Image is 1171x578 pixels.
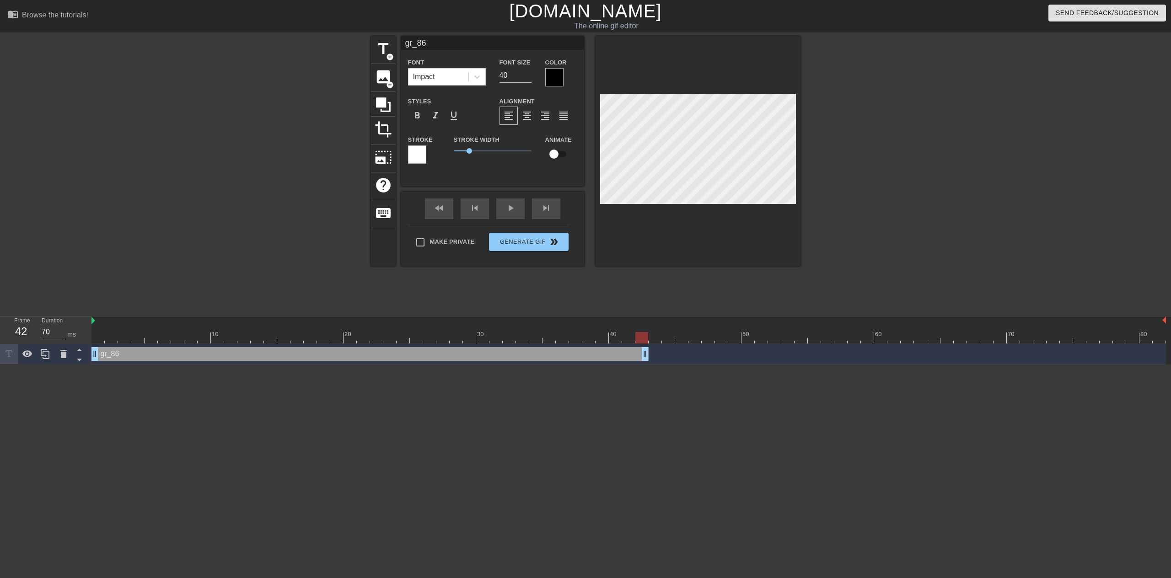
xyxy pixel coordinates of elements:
[408,58,424,67] label: Font
[430,237,475,246] span: Make Private
[434,203,445,214] span: fast_rewind
[545,58,567,67] label: Color
[548,236,559,247] span: double_arrow
[742,330,751,339] div: 50
[14,323,28,340] div: 42
[7,9,88,23] a: Browse the tutorials!
[500,58,531,67] label: Font Size
[344,330,353,339] div: 20
[509,1,661,21] a: [DOMAIN_NAME]
[500,97,535,106] label: Alignment
[505,203,516,214] span: play_arrow
[212,330,220,339] div: 10
[1008,330,1016,339] div: 70
[375,68,392,86] span: image
[67,330,76,339] div: ms
[408,97,431,106] label: Styles
[875,330,883,339] div: 60
[7,316,35,343] div: Frame
[610,330,618,339] div: 40
[375,177,392,194] span: help
[386,81,394,89] span: add_circle
[540,110,551,121] span: format_align_right
[375,121,392,138] span: crop
[42,318,63,324] label: Duration
[395,21,817,32] div: The online gif editor
[1048,5,1166,21] button: Send Feedback/Suggestion
[375,40,392,58] span: title
[413,71,435,82] div: Impact
[1140,330,1149,339] div: 80
[558,110,569,121] span: format_align_justify
[386,53,394,61] span: add_circle
[477,330,485,339] div: 30
[454,135,500,144] label: Stroke Width
[545,135,572,144] label: Animate
[469,203,480,214] span: skip_previous
[22,11,88,19] div: Browse the tutorials!
[1162,316,1166,324] img: bound-end.png
[430,110,441,121] span: format_italic
[7,9,18,20] span: menu_book
[375,149,392,166] span: photo_size_select_large
[493,236,564,247] span: Generate Gif
[489,233,568,251] button: Generate Gif
[448,110,459,121] span: format_underline
[412,110,423,121] span: format_bold
[1056,7,1159,19] span: Send Feedback/Suggestion
[521,110,532,121] span: format_align_center
[541,203,552,214] span: skip_next
[408,135,433,144] label: Stroke
[375,204,392,222] span: keyboard
[503,110,514,121] span: format_align_left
